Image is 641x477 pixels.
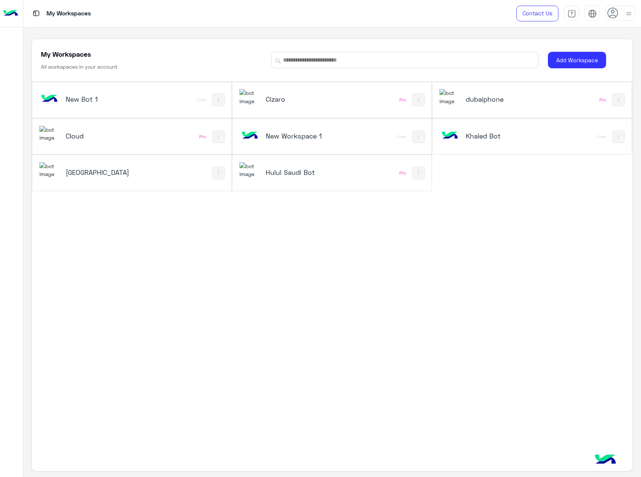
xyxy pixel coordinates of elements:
h5: Hulul Saudi Bot [266,168,333,177]
img: 2010332039205153 [39,162,60,178]
img: tab [588,9,597,18]
img: tab [567,9,576,18]
h5: Cloud [66,131,132,140]
img: bot image [39,89,60,109]
img: hulul-logo.png [592,447,618,473]
div: Free [197,97,206,103]
img: bot image [439,126,460,146]
div: Pro [399,97,406,103]
h6: All workspaces in your account [41,63,117,71]
img: 1403182699927242 [439,89,460,105]
div: Pro [399,170,406,176]
h5: Cizaro [266,95,333,104]
p: My Workspaces [47,9,91,19]
div: Free [397,134,406,140]
h5: New Bot 1 [66,95,132,104]
img: 114004088273201 [239,162,260,178]
h5: Khaled Bot [466,131,533,140]
img: bot image [239,126,260,146]
img: Logo [3,6,18,21]
h5: Hulul Academy [66,168,132,177]
a: Contact Us [516,6,558,21]
div: Pro [599,97,606,103]
a: tab [564,6,579,21]
img: 317874714732967 [39,126,60,142]
div: Pro [199,134,206,140]
h5: dubaiphone [466,95,533,104]
button: Add Workspace [548,52,606,69]
h5: New Workspace 1 [266,131,333,140]
img: 919860931428189 [239,89,260,105]
img: tab [32,9,41,18]
h5: My Workspaces [41,50,91,59]
img: profile [624,9,633,18]
div: Free [597,134,606,140]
